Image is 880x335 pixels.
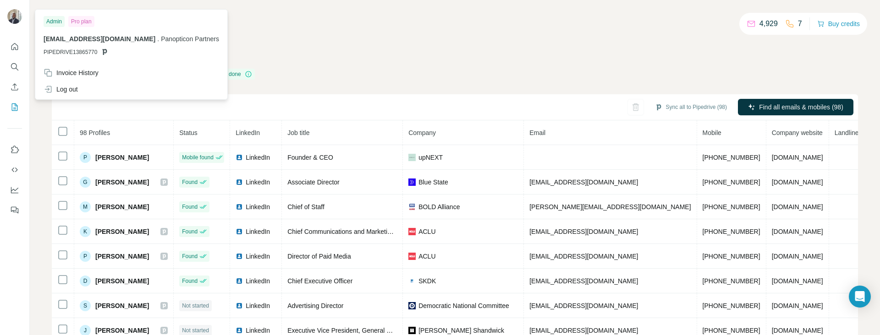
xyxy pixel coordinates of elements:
[7,202,22,218] button: Feedback
[246,227,270,236] span: LinkedIn
[246,301,270,310] span: LinkedIn
[418,178,448,187] span: Blue State
[772,178,823,186] span: [DOMAIN_NAME]
[95,252,149,261] span: [PERSON_NAME]
[179,129,198,136] span: Status
[246,153,270,162] span: LinkedIn
[182,326,209,335] span: Not started
[703,253,760,260] span: [PHONE_NUMBER]
[287,203,324,211] span: Chief of Staff
[182,252,198,260] span: Found
[418,252,435,261] span: ACLU
[246,202,270,211] span: LinkedIn
[408,302,416,309] img: company-logo
[287,154,333,161] span: Founder & CEO
[7,9,22,24] img: Avatar
[418,301,509,310] span: Democratic National Committee
[182,153,214,162] span: Mobile found
[408,203,416,211] img: company-logo
[236,327,243,334] img: LinkedIn logo
[408,228,416,235] img: company-logo
[287,129,309,136] span: Job title
[418,326,504,335] span: [PERSON_NAME] Shandwick
[835,129,859,136] span: Landline
[95,202,149,211] span: [PERSON_NAME]
[95,227,149,236] span: [PERSON_NAME]
[703,302,760,309] span: [PHONE_NUMBER]
[44,35,155,43] span: [EMAIL_ADDRESS][DOMAIN_NAME]
[7,162,22,178] button: Use Surfe API
[161,35,219,43] span: Panopticon Partners
[7,182,22,198] button: Dashboard
[7,99,22,115] button: My lists
[236,228,243,235] img: LinkedIn logo
[95,301,149,310] span: [PERSON_NAME]
[236,253,243,260] img: LinkedIn logo
[703,327,760,334] span: [PHONE_NUMBER]
[408,277,416,285] img: company-logo
[80,129,110,136] span: 98 Profiles
[703,178,760,186] span: [PHONE_NUMBER]
[7,141,22,158] button: Use Surfe on LinkedIn
[287,327,484,334] span: Executive Vice President, General Manager - [GEOGRAPHIC_DATA]
[408,253,416,260] img: company-logo
[68,16,94,27] div: Pro plan
[7,59,22,75] button: Search
[7,79,22,95] button: Enrich CSV
[649,100,733,114] button: Sync all to Pipedrive (98)
[95,276,149,286] span: [PERSON_NAME]
[772,154,823,161] span: [DOMAIN_NAME]
[703,277,760,285] span: [PHONE_NUMBER]
[236,277,243,285] img: LinkedIn logo
[236,203,243,211] img: LinkedIn logo
[44,85,78,94] div: Log out
[418,202,460,211] span: BOLD Alliance
[246,326,270,335] span: LinkedIn
[80,276,91,286] div: D
[287,178,340,186] span: Associate Director
[703,203,760,211] span: [PHONE_NUMBER]
[529,302,638,309] span: [EMAIL_ADDRESS][DOMAIN_NAME]
[236,129,260,136] span: LinkedIn
[287,302,343,309] span: Advertising Director
[44,48,97,56] span: PIPEDRIVE13865770
[817,17,860,30] button: Buy credits
[703,228,760,235] span: [PHONE_NUMBER]
[759,18,778,29] p: 4,929
[772,253,823,260] span: [DOMAIN_NAME]
[849,286,871,308] div: Open Intercom Messenger
[80,251,91,262] div: P
[80,201,91,212] div: M
[798,18,802,29] p: 7
[772,277,823,285] span: [DOMAIN_NAME]
[703,154,760,161] span: [PHONE_NUMBER]
[80,152,91,163] div: P
[418,227,435,236] span: ACLU
[529,277,638,285] span: [EMAIL_ADDRESS][DOMAIN_NAME]
[418,153,443,162] span: upNEXT
[408,327,416,334] img: company-logo
[182,302,209,310] span: Not started
[44,16,65,27] div: Admin
[287,228,440,235] span: Chief Communications and Marketing Officer (CCMO)
[529,327,638,334] span: [EMAIL_ADDRESS][DOMAIN_NAME]
[157,35,159,43] span: .
[95,153,149,162] span: [PERSON_NAME]
[529,178,638,186] span: [EMAIL_ADDRESS][DOMAIN_NAME]
[418,276,436,286] span: SKDK
[772,327,823,334] span: [DOMAIN_NAME]
[287,253,351,260] span: Director of Paid Media
[236,154,243,161] img: LinkedIn logo
[95,326,149,335] span: [PERSON_NAME]
[80,300,91,311] div: S
[182,277,198,285] span: Found
[287,277,352,285] span: Chief Executive Officer
[236,302,243,309] img: LinkedIn logo
[80,226,91,237] div: K
[80,177,91,188] div: G
[529,253,638,260] span: [EMAIL_ADDRESS][DOMAIN_NAME]
[182,178,198,186] span: Found
[408,178,416,186] img: company-logo
[95,178,149,187] span: [PERSON_NAME]
[408,154,416,161] img: company-logo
